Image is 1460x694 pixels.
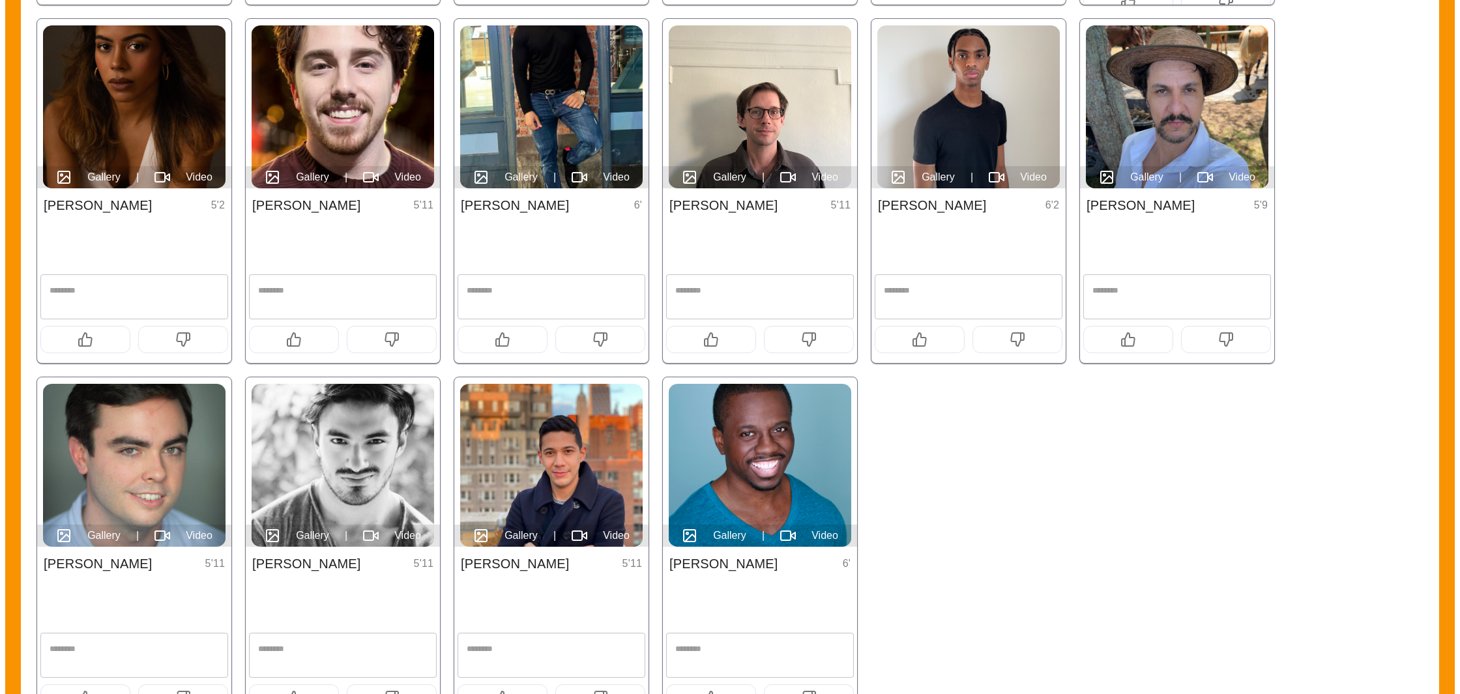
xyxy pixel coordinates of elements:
[186,169,212,185] span: Video
[252,195,360,216] h6: [PERSON_NAME]
[296,169,329,185] span: Gallery
[603,528,630,543] span: Video
[1229,169,1255,185] span: Video
[136,169,139,185] span: |
[603,169,630,185] span: Video
[669,25,851,188] img: Matt Billington
[669,384,851,547] img: John Anantua
[394,528,421,543] span: Video
[622,556,642,571] p: 5 ' 11
[1045,197,1059,213] p: 6 ' 2
[461,553,569,574] h6: [PERSON_NAME]
[669,195,778,216] h6: [PERSON_NAME]
[713,169,746,185] span: Gallery
[252,553,360,574] h6: [PERSON_NAME]
[971,169,973,185] span: |
[762,169,765,185] span: |
[1086,25,1268,188] img: Will Olivera
[394,169,421,185] span: Video
[460,25,643,188] img: Jonathan Gonzalez
[504,528,538,543] span: Gallery
[1179,169,1182,185] span: |
[44,195,152,216] h6: [PERSON_NAME]
[44,553,152,574] h6: [PERSON_NAME]
[87,169,121,185] span: Gallery
[811,528,838,543] span: Video
[1020,169,1047,185] span: Video
[811,169,838,185] span: Video
[136,528,139,543] span: |
[186,528,212,543] span: Video
[1130,169,1163,185] span: Gallery
[922,169,955,185] span: Gallery
[205,556,225,571] p: 5 ' 11
[252,384,434,547] img: Hever Rondon
[461,195,569,216] h6: [PERSON_NAME]
[414,197,433,213] p: 5 ' 11
[211,197,225,213] p: 5 ' 2
[252,25,434,188] img: Matthew Tonda
[553,528,556,543] span: |
[1087,195,1195,216] h6: [PERSON_NAME]
[43,384,226,547] img: TJ Hoban
[1254,197,1268,213] p: 5 ' 9
[878,195,986,216] h6: [PERSON_NAME]
[43,25,226,188] img: Rocky Perez
[634,197,642,213] p: 6 '
[669,553,778,574] h6: [PERSON_NAME]
[460,384,643,547] img: Julian Hernandez
[831,197,851,213] p: 5 ' 11
[345,169,347,185] span: |
[553,169,556,185] span: |
[713,528,746,543] span: Gallery
[877,25,1060,188] img: Dalen Davis
[345,528,347,543] span: |
[414,556,433,571] p: 5 ' 11
[87,528,121,543] span: Gallery
[296,528,329,543] span: Gallery
[504,169,538,185] span: Gallery
[843,556,851,571] p: 6 '
[762,528,765,543] span: |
